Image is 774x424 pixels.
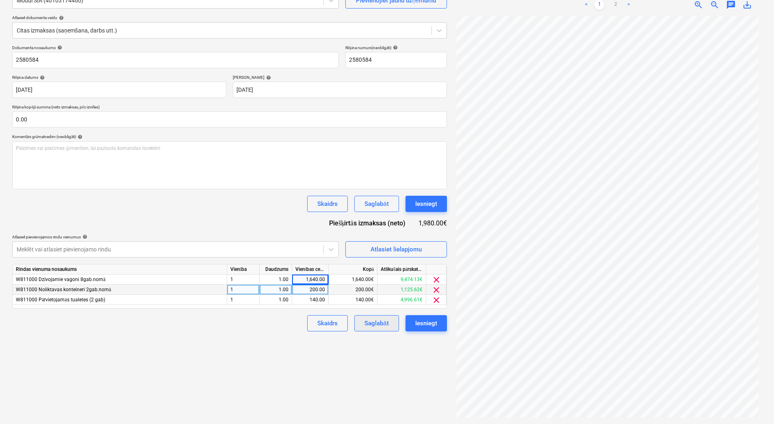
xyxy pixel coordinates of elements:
input: Rēķina kopējā summa (neto izmaksas, pēc izvēles) [12,111,447,128]
div: Piešķirtās izmaksas (neto) [323,218,418,228]
div: 9,474.13€ [377,275,426,285]
div: 200.00 [295,285,325,295]
button: Iesniegt [405,196,447,212]
div: Saglabāt [364,199,388,209]
span: help [56,45,62,50]
div: Rindas vienuma nosaukums [13,264,227,275]
div: Komentārs grāmatvedim (neobligāti) [12,134,447,139]
span: W811000 Noliktavas konteineri 2gab.nomā [16,287,111,292]
span: clear [431,295,441,305]
div: 1.00 [263,285,288,295]
div: Rēķina datums [12,75,226,80]
div: 140.00€ [329,295,377,305]
div: 1,125.62€ [377,285,426,295]
div: Atlikušais pārskatītais budžets [377,264,426,275]
span: help [265,75,271,80]
span: W811000 Dzīvojamie vagoni 8gab.nomā [16,277,106,282]
span: help [81,234,87,239]
button: Skaidrs [307,196,348,212]
div: 1,980.00€ [418,218,447,228]
span: clear [431,285,441,295]
div: Daudzums [260,264,292,275]
div: Vienība [227,264,260,275]
div: 1.00 [263,275,288,285]
button: Skaidrs [307,315,348,331]
button: Saglabāt [354,315,399,331]
span: clear [431,275,441,285]
div: 1.00 [263,295,288,305]
div: 4,996.61€ [377,295,426,305]
div: Saglabāt [364,318,388,329]
div: Iesniegt [415,199,437,209]
div: 1 [227,295,260,305]
input: Rēķina numurs [345,52,447,68]
div: Iesniegt [415,318,437,329]
button: Saglabāt [354,196,399,212]
div: 1 [227,285,260,295]
div: 1 [227,275,260,285]
button: Atlasiet lielapjomu [345,241,447,257]
div: 1,640.00€ [329,275,377,285]
div: Skaidrs [317,318,338,329]
span: W811000 Pārvietojamās tualetes (2 gab) [16,297,105,303]
span: help [38,75,45,80]
span: help [391,45,398,50]
div: Kopā [329,264,377,275]
div: 140.00 [295,295,325,305]
div: Atlasiet dokumenta veidu [12,15,447,20]
button: Iesniegt [405,315,447,331]
div: Atlasiet lielapjomu [371,244,422,255]
span: help [57,15,64,20]
div: Atlasiet pievienojamos rindu vienumus [12,234,339,240]
input: Izpildes datums nav norādīts [233,82,447,98]
div: Vienības cena [292,264,329,275]
div: 200.00€ [329,285,377,295]
input: Dokumenta nosaukums [12,52,339,68]
p: Rēķina kopējā summa (neto izmaksas, pēc izvēles) [12,104,447,111]
div: Dokumenta nosaukums [12,45,339,50]
iframe: Chat Widget [733,385,774,424]
div: [PERSON_NAME] [233,75,447,80]
span: help [76,134,82,139]
div: Skaidrs [317,199,338,209]
input: Rēķina datums nav norādīts [12,82,226,98]
div: 1,640.00 [295,275,325,285]
div: Rēķina numurs (neobligāti) [345,45,447,50]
